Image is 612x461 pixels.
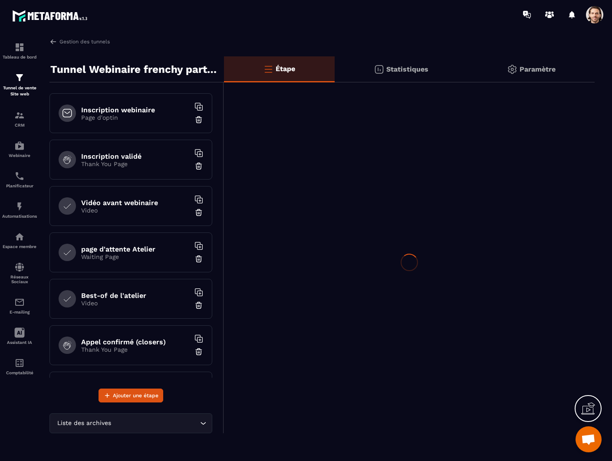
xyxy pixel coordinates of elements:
input: Search for option [113,418,198,428]
div: Search for option [49,413,212,433]
p: Tableau de bord [2,55,37,59]
a: formationformationTableau de bord [2,36,37,66]
h6: Vidéo avant webinaire [81,199,190,207]
img: accountant [14,358,25,368]
img: automations [14,201,25,212]
img: trash [194,162,203,170]
h6: Appel confirmé (closers) [81,338,190,346]
img: trash [194,115,203,124]
p: Étape [276,65,295,73]
img: social-network [14,262,25,272]
p: Réseaux Sociaux [2,275,37,284]
img: trash [194,301,203,310]
a: formationformationTunnel de vente Site web [2,66,37,104]
p: Page d'optin [81,114,190,121]
p: Assistant IA [2,340,37,345]
img: stats.20deebd0.svg [374,64,384,75]
p: Espace membre [2,244,37,249]
p: Comptabilité [2,370,37,375]
div: Mở cuộc trò chuyện [576,426,602,452]
p: Video [81,207,190,214]
p: Statistiques [386,65,428,73]
p: Waiting Page [81,253,190,260]
p: Thank You Page [81,160,190,167]
img: automations [14,232,25,242]
h6: page d'attente Atelier [81,245,190,253]
a: automationsautomationsAutomatisations [2,195,37,225]
a: formationformationCRM [2,104,37,134]
img: automations [14,141,25,151]
p: Tunnel Webinaire frenchy partners [50,61,217,78]
h6: Best-of de l'atelier [81,291,190,300]
a: automationsautomationsWebinaire [2,134,37,164]
img: formation [14,72,25,83]
span: Ajouter une étape [113,391,158,400]
a: automationsautomationsEspace membre [2,225,37,255]
p: Webinaire [2,153,37,158]
p: Video [81,300,190,307]
p: CRM [2,123,37,128]
img: formation [14,110,25,121]
p: Automatisations [2,214,37,219]
a: social-networksocial-networkRéseaux Sociaux [2,255,37,291]
img: bars-o.4a397970.svg [263,64,273,74]
img: logo [12,8,90,24]
button: Ajouter une étape [99,389,163,402]
a: Gestion des tunnels [49,38,110,46]
h6: Inscription webinaire [81,106,190,114]
img: arrow [49,38,57,46]
a: Assistant IA [2,321,37,351]
img: trash [194,347,203,356]
img: formation [14,42,25,52]
a: accountantaccountantComptabilité [2,351,37,382]
p: Thank You Page [81,346,190,353]
h6: Inscription validé [81,152,190,160]
p: E-mailing [2,310,37,314]
img: trash [194,208,203,217]
img: setting-gr.5f69749f.svg [507,64,517,75]
span: Liste des archives [55,418,113,428]
p: Paramètre [520,65,556,73]
img: email [14,297,25,307]
img: scheduler [14,171,25,181]
p: Tunnel de vente Site web [2,85,37,97]
p: Planificateur [2,183,37,188]
a: schedulerschedulerPlanificateur [2,164,37,195]
img: trash [194,255,203,263]
a: emailemailE-mailing [2,291,37,321]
